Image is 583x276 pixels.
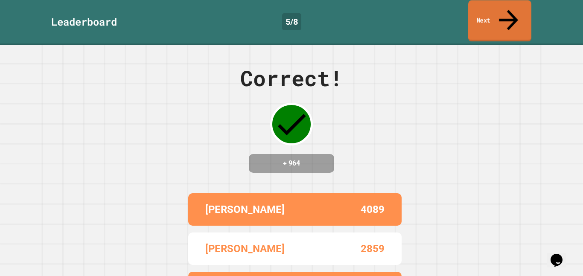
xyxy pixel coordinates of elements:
[240,62,343,94] div: Correct!
[205,241,285,256] p: [PERSON_NAME]
[205,202,285,217] p: [PERSON_NAME]
[468,0,531,42] a: Next
[361,202,385,217] p: 4089
[51,14,117,29] div: Leaderboard
[282,13,301,30] div: 5 / 8
[361,241,385,256] p: 2859
[257,158,326,169] h4: + 964
[547,242,574,267] iframe: chat widget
